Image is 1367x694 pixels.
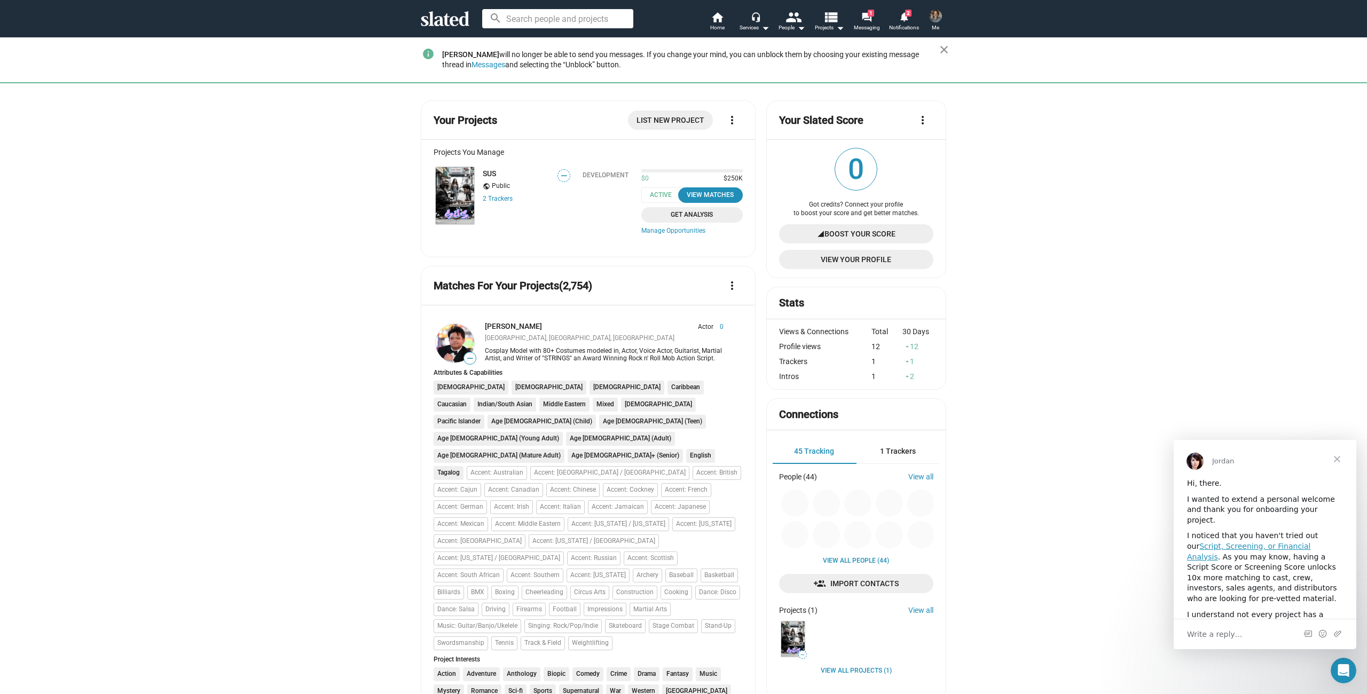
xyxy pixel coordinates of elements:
[422,48,435,60] mat-icon: info
[711,11,724,23] mat-icon: home
[661,586,692,600] li: Cooking
[811,11,848,34] button: Projects
[794,447,834,455] span: 45 Tracking
[567,551,620,565] li: Accent: Russian
[603,483,658,497] li: Accent: Cockney
[593,398,618,412] li: Mixed
[536,500,585,514] li: Accent: Italian
[773,11,811,34] button: People
[685,190,736,201] div: View Matches
[665,569,697,582] li: Baseball
[779,606,818,614] div: Projects (1)
[713,323,724,332] span: 0
[781,621,805,656] img: SUS
[549,603,580,617] li: Football
[568,636,612,650] li: Weightlifting
[436,167,474,224] img: SUS
[621,398,696,412] li: [DEMOGRAPHIC_DATA]
[544,667,569,681] li: Biopic
[605,619,646,633] li: Skateboard
[1331,658,1356,683] iframe: Intercom live chat
[482,603,509,617] li: Driving
[436,324,474,362] img: Joe Manio
[779,224,933,243] a: Boost Your Score
[633,569,662,582] li: Archery
[710,21,725,34] span: Home
[572,667,603,681] li: Comedy
[463,667,500,681] li: Adventure
[530,466,689,480] li: Accent: [GEOGRAPHIC_DATA] / [GEOGRAPHIC_DATA]
[779,113,863,128] mat-card-title: Your Slated Score
[474,398,536,412] li: Indian/South Asian
[902,327,933,336] div: 30 Days
[434,534,525,548] li: Accent: [GEOGRAPHIC_DATA]
[13,170,169,211] div: I understand not every project has a budget for analysis. Feel free to tell me a bit more about y...
[824,224,895,243] span: Boost Your Score
[507,569,563,582] li: Accent: Southern
[779,296,804,310] mat-card-title: Stats
[923,7,948,35] button: Gary ScottMe
[434,381,508,395] li: [DEMOGRAPHIC_DATA]
[491,586,518,600] li: Boxing
[442,50,499,59] a: [PERSON_NAME]
[568,449,683,463] li: Age [DEMOGRAPHIC_DATA]+ (Senior)
[871,357,902,366] div: 1
[785,9,801,25] mat-icon: people
[779,619,807,658] a: SUS
[1174,440,1356,649] iframe: Intercom live chat message
[648,209,736,220] span: Get Analysis
[726,114,739,127] mat-icon: more_vert
[726,279,739,292] mat-icon: more_vert
[779,372,872,381] div: Intros
[434,449,564,463] li: Age [DEMOGRAPHIC_DATA] (Mature Adult)
[513,603,546,617] li: Firearms
[678,187,743,203] button: View Matches
[854,21,880,34] span: Messaging
[788,250,925,269] span: View Your Profile
[740,21,769,34] div: Services
[483,195,513,202] a: 2 Trackers
[434,483,481,497] li: Accent: Cajun
[848,11,885,34] a: 1Messaging
[567,569,630,582] li: Accent: [US_STATE]
[701,569,738,582] li: Basketball
[672,517,735,531] li: Accent: [US_STATE]
[522,586,567,600] li: Cheerleading
[779,21,805,34] div: People
[899,11,909,21] mat-icon: notifications
[568,517,669,531] li: Accent: [US_STATE] / [US_STATE]
[779,472,817,481] div: People (44)
[871,327,902,336] div: Total
[779,357,872,366] div: Trackers
[902,357,933,366] div: 1
[566,432,675,446] li: Age [DEMOGRAPHIC_DATA] (Adult)
[509,195,513,202] span: s
[434,113,497,128] mat-card-title: Your Projects
[558,171,570,181] span: —
[908,606,933,614] a: View all
[641,227,743,235] a: Manage Opportunities
[929,10,942,22] img: Gary Scott
[861,12,871,22] mat-icon: forum
[885,11,923,34] a: 2Notifications
[908,472,933,481] a: View all
[698,323,713,332] span: Actor
[485,322,542,330] a: [PERSON_NAME]
[823,557,889,565] a: View all People (44)
[490,500,533,514] li: Accent: Irish
[467,586,488,600] li: BMX
[559,279,592,292] span: (2,754)
[905,10,912,17] span: 2
[492,182,510,191] span: Public
[795,21,807,34] mat-icon: arrow_drop_down
[434,466,463,480] li: Tagalog
[599,415,706,429] li: Age [DEMOGRAPHIC_DATA] (Teen)
[434,667,460,681] li: Action
[815,21,844,34] span: Projects
[488,415,596,429] li: Age [DEMOGRAPHIC_DATA] (Child)
[779,342,872,351] div: Profile views
[823,9,838,25] mat-icon: view_list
